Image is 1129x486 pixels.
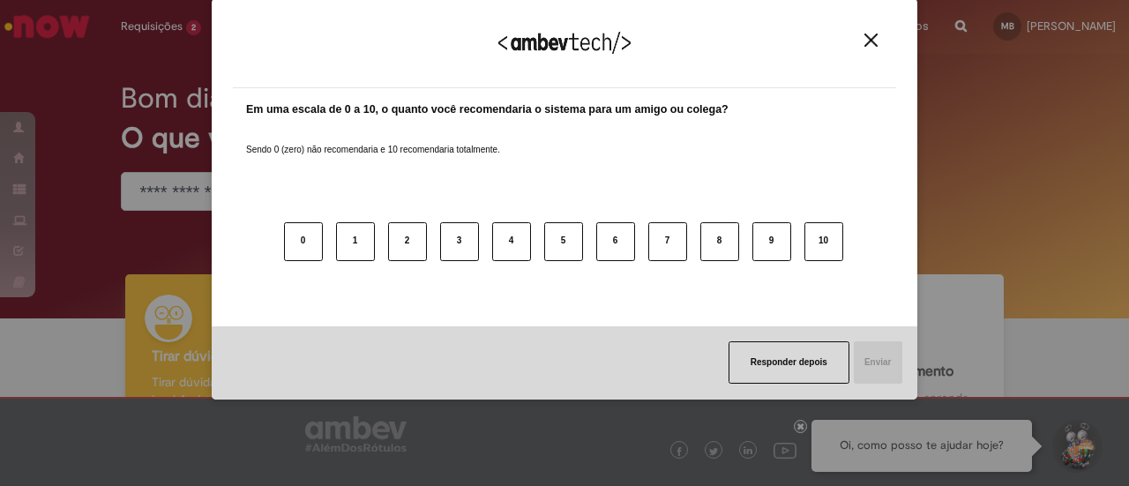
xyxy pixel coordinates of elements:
button: 5 [544,222,583,261]
button: Responder depois [729,341,849,384]
label: Em uma escala de 0 a 10, o quanto você recomendaria o sistema para um amigo ou colega? [246,101,729,118]
button: 4 [492,222,531,261]
button: 3 [440,222,479,261]
button: Close [859,33,883,48]
button: 9 [752,222,791,261]
button: 7 [648,222,687,261]
label: Sendo 0 (zero) não recomendaria e 10 recomendaria totalmente. [246,123,500,156]
button: 10 [804,222,843,261]
button: 1 [336,222,375,261]
button: 2 [388,222,427,261]
button: 0 [284,222,323,261]
button: 8 [700,222,739,261]
img: Close [864,34,878,47]
img: Logo Ambevtech [498,32,631,54]
button: 6 [596,222,635,261]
